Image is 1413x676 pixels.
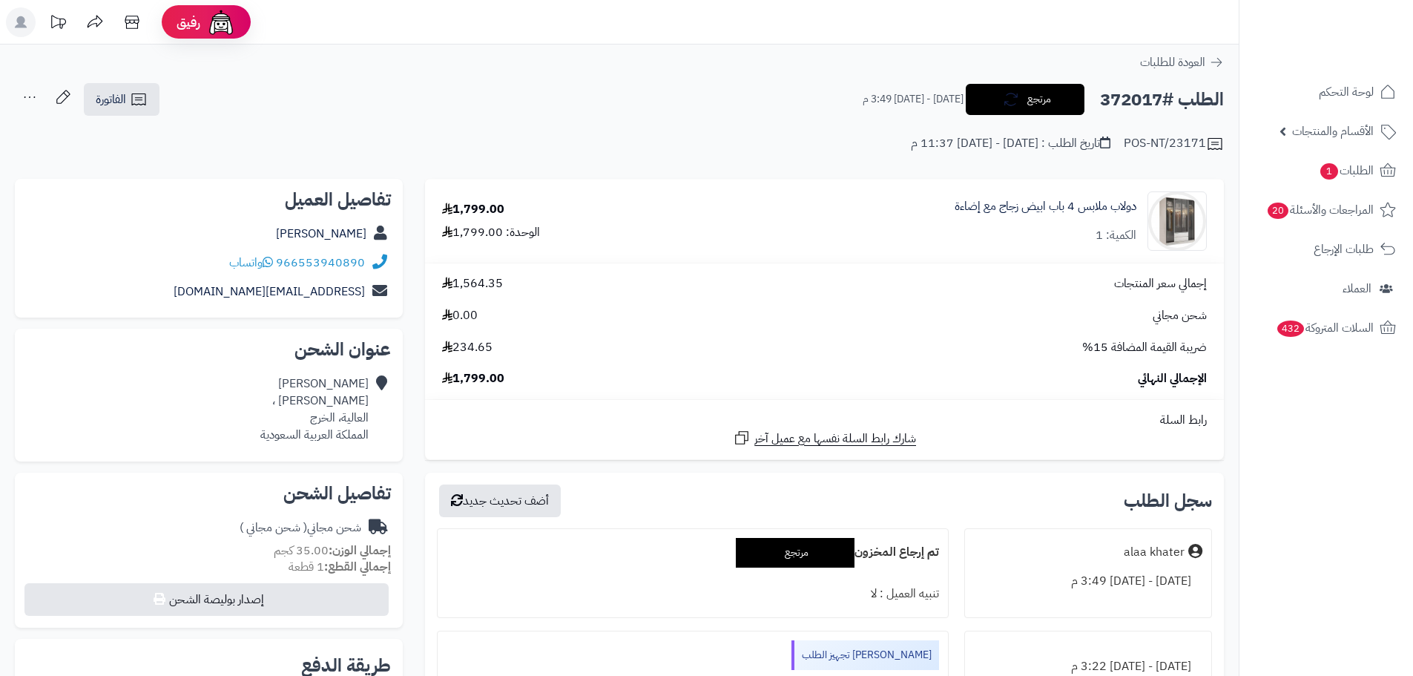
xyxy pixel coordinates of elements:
span: 1,564.35 [442,275,503,292]
small: 35.00 كجم [274,542,391,559]
a: طلبات الإرجاع [1248,232,1404,267]
div: POS-NT/23171 [1124,135,1224,153]
div: رابط السلة [431,412,1218,429]
button: أضف تحديث جديد [439,485,561,517]
div: مرتجع [736,538,854,568]
div: [PERSON_NAME] [PERSON_NAME] ، العالية، الخرج المملكة العربية السعودية [260,375,369,443]
a: دولاب ملابس 4 باب ابيض زجاج مع إضاءة [955,198,1136,215]
span: 1 [1320,163,1338,180]
small: 1 قطعة [289,558,391,576]
a: لوحة التحكم [1248,74,1404,110]
small: [DATE] - [DATE] 3:49 م [863,92,964,107]
span: الأقسام والمنتجات [1292,121,1374,142]
span: رفيق [177,13,200,31]
a: الطلبات1 [1248,153,1404,188]
div: 1,799.00 [442,201,504,218]
div: تنبيه العميل : لا [447,580,938,608]
a: واتساب [229,254,273,272]
div: [PERSON_NAME] تجهيز الطلب [791,640,939,670]
a: [PERSON_NAME] [276,225,366,243]
span: 432 [1277,321,1305,337]
span: لوحة التحكم [1319,82,1374,102]
span: إجمالي سعر المنتجات [1114,275,1207,292]
strong: إجمالي القطع: [324,558,391,576]
div: [DATE] - [DATE] 3:49 م [974,567,1202,596]
span: 234.65 [442,339,493,356]
div: الوحدة: 1,799.00 [442,224,540,241]
span: شارك رابط السلة نفسها مع عميل آخر [754,430,916,447]
b: تم إرجاع المخزون [854,543,939,561]
img: logo-2.png [1312,36,1399,68]
div: alaa khater [1124,544,1185,561]
span: المراجعات والأسئلة [1266,200,1374,220]
button: مرتجع [966,84,1084,115]
img: 1742133300-110103010020.1-90x90.jpg [1148,191,1206,251]
a: المراجعات والأسئلة20 [1248,192,1404,228]
button: إصدار بوليصة الشحن [24,583,389,616]
span: 20 [1268,203,1288,219]
h3: سجل الطلب [1124,492,1212,510]
span: ضريبة القيمة المضافة 15% [1082,339,1207,356]
span: العملاء [1343,278,1371,299]
span: الإجمالي النهائي [1138,370,1207,387]
strong: إجمالي الوزن: [329,542,391,559]
div: الكمية: 1 [1096,227,1136,244]
a: الفاتورة [84,83,159,116]
img: ai-face.png [206,7,236,37]
span: ( شحن مجاني ) [240,519,307,536]
h2: عنوان الشحن [27,341,391,358]
a: تحديثات المنصة [39,7,76,41]
a: العملاء [1248,271,1404,306]
span: العودة للطلبات [1140,53,1205,71]
span: 0.00 [442,307,478,324]
span: السلات المتروكة [1276,318,1374,338]
div: تاريخ الطلب : [DATE] - [DATE] 11:37 م [911,135,1110,152]
div: شحن مجاني [240,519,361,536]
h2: تفاصيل الشحن [27,485,391,502]
span: 1,799.00 [442,370,504,387]
a: [EMAIL_ADDRESS][DOMAIN_NAME] [174,283,365,301]
a: 966553940890 [276,254,365,272]
span: شحن مجاني [1153,307,1207,324]
span: الطلبات [1319,160,1374,181]
a: شارك رابط السلة نفسها مع عميل آخر [733,429,916,447]
h2: طريقة الدفع [301,657,391,675]
span: الفاتورة [96,91,126,108]
h2: تفاصيل العميل [27,191,391,209]
span: طلبات الإرجاع [1314,239,1374,260]
h2: الطلب #372017 [1100,85,1224,115]
a: السلات المتروكة432 [1248,310,1404,346]
a: العودة للطلبات [1140,53,1224,71]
